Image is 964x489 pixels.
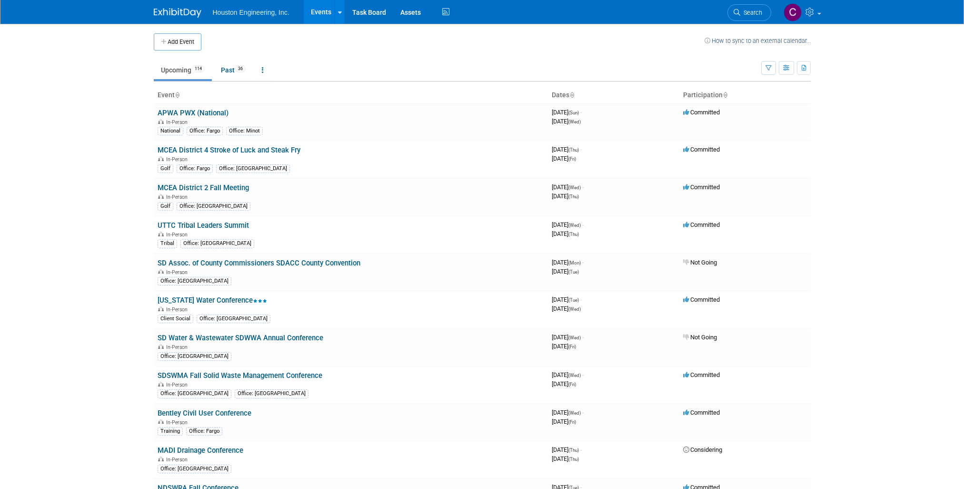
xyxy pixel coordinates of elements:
div: Office: [GEOGRAPHIC_DATA] [158,465,231,473]
span: [DATE] [552,334,584,341]
div: Office: Fargo [187,127,223,135]
span: In-Person [166,382,190,388]
div: Golf [158,164,173,173]
span: [DATE] [552,455,579,462]
img: In-Person Event [158,156,164,161]
a: SD Assoc. of County Commissioners SDACC County Convention [158,259,360,267]
span: (Mon) [568,260,581,265]
span: [DATE] [552,118,581,125]
a: Sort by Event Name [175,91,179,99]
th: Dates [548,87,679,103]
span: (Tue) [568,297,579,303]
span: 114 [192,65,205,72]
img: In-Person Event [158,382,164,387]
div: Office: Fargo [186,427,222,436]
a: MADI Drainage Conference [158,446,243,455]
span: [DATE] [552,230,579,237]
span: [DATE] [552,380,576,387]
span: In-Person [166,419,190,426]
span: - [582,334,584,341]
span: - [582,409,584,416]
img: In-Person Event [158,232,164,236]
img: ExhibitDay [154,8,201,18]
span: 36 [235,65,246,72]
img: In-Person Event [158,269,164,274]
span: [DATE] [552,296,582,303]
div: Golf [158,202,173,211]
span: (Wed) [568,119,581,124]
img: In-Person Event [158,119,164,124]
span: (Fri) [568,344,576,349]
a: Past36 [214,61,253,79]
span: (Thu) [568,147,579,153]
div: Office: [GEOGRAPHIC_DATA] [216,164,290,173]
span: (Wed) [568,373,581,378]
img: In-Person Event [158,194,164,199]
span: (Wed) [568,185,581,190]
span: Committed [683,109,720,116]
span: [DATE] [552,183,584,191]
th: Event [154,87,548,103]
div: Office: [GEOGRAPHIC_DATA] [158,352,231,361]
span: (Fri) [568,382,576,387]
div: Office: [GEOGRAPHIC_DATA] [235,389,308,398]
span: (Wed) [568,335,581,340]
div: Training [158,427,183,436]
a: Bentley Civil User Conference [158,409,251,418]
div: Office: [GEOGRAPHIC_DATA] [180,239,254,248]
span: [DATE] [552,221,584,228]
img: In-Person Event [158,344,164,349]
span: [DATE] [552,193,579,200]
span: (Tue) [568,269,579,275]
span: [DATE] [552,305,581,312]
a: MCEA District 4 Stroke of Luck and Steak Fry [158,146,300,154]
span: - [582,371,584,378]
img: In-Person Event [158,306,164,311]
span: [DATE] [552,371,584,378]
span: Committed [683,409,720,416]
span: In-Person [166,194,190,200]
th: Participation [679,87,811,103]
span: [DATE] [552,343,576,350]
div: National [158,127,183,135]
span: Committed [683,221,720,228]
span: (Thu) [568,232,579,237]
div: Office: [GEOGRAPHIC_DATA] [177,202,250,211]
div: Office: [GEOGRAPHIC_DATA] [197,315,270,323]
span: (Fri) [568,156,576,162]
span: Committed [683,296,720,303]
span: - [580,146,582,153]
a: Upcoming114 [154,61,212,79]
span: - [580,296,582,303]
a: APWA PWX (National) [158,109,229,117]
span: Not Going [683,334,717,341]
span: [DATE] [552,446,582,453]
span: (Fri) [568,419,576,425]
span: In-Person [166,457,190,463]
span: (Wed) [568,306,581,312]
span: (Thu) [568,457,579,462]
img: In-Person Event [158,419,164,424]
a: Search [727,4,771,21]
span: - [580,109,582,116]
a: SDSWMA Fall Solid Waste Management Conference [158,371,322,380]
div: Office: Minot [226,127,263,135]
span: [DATE] [552,268,579,275]
span: (Thu) [568,194,579,199]
span: Considering [683,446,722,453]
img: Chris Otterness [784,3,802,21]
span: Houston Engineering, Inc. [213,9,289,16]
span: (Wed) [568,223,581,228]
span: In-Person [166,119,190,125]
span: Committed [683,183,720,191]
a: UTTC Tribal Leaders Summit [158,221,249,230]
span: (Sun) [568,110,579,115]
span: - [582,183,584,191]
span: [DATE] [552,109,582,116]
span: - [580,446,582,453]
span: In-Person [166,306,190,313]
div: Client Social [158,315,193,323]
a: Sort by Start Date [569,91,574,99]
span: In-Person [166,269,190,275]
span: In-Person [166,344,190,350]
